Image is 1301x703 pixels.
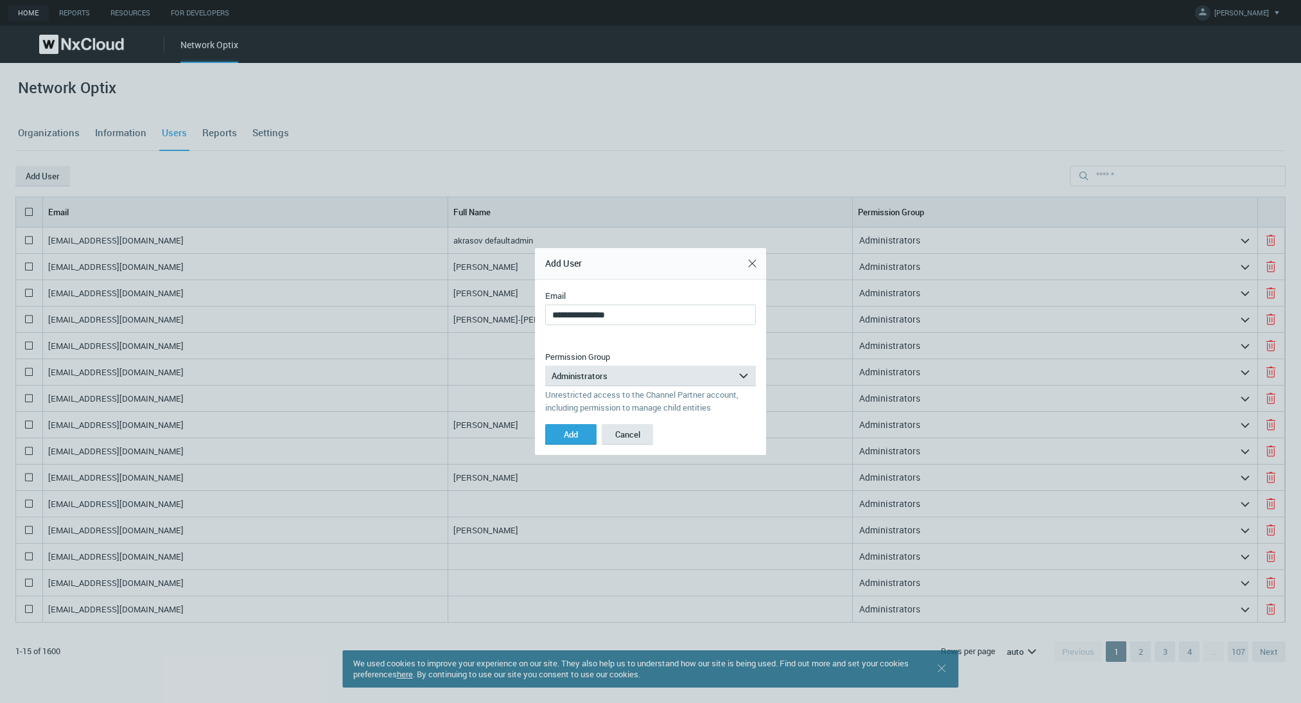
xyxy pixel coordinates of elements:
button: Close [742,253,762,274]
span: Add [564,429,578,440]
div: Administrators [545,366,738,386]
button: Add [545,424,597,445]
nx-control-message: Unrestricted access to the Channel Partner account, including permission to manage child entities [545,389,738,413]
label: Email [545,290,566,303]
button: Cancel [602,424,653,445]
span: Add User [545,257,582,269]
label: Permission Group [545,351,610,364]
